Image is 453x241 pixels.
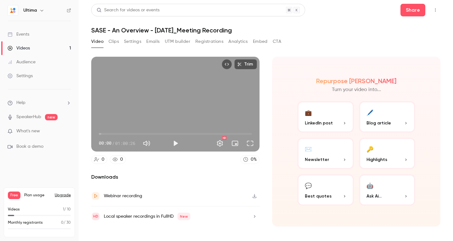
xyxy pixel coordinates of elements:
div: 0 [120,156,123,163]
p: / 10 [63,207,71,212]
div: ✉️ [305,144,312,154]
div: Search for videos or events [97,7,159,14]
p: / 30 [61,220,71,226]
button: Settings [124,37,141,47]
span: Book a demo [16,143,43,150]
div: 🔑 [366,144,373,154]
div: 0 [102,156,104,163]
div: Settings [8,73,33,79]
span: LinkedIn post [305,120,333,126]
p: Monthly registrants [8,220,43,226]
button: Video [91,37,103,47]
span: Newsletter [305,156,329,163]
a: 0% [240,155,260,164]
button: 💬Best quotes [297,174,354,206]
span: Best quotes [305,193,332,199]
p: Turn your video into... [332,86,381,94]
img: Ultima [8,5,18,15]
span: Free [8,192,20,199]
span: new [45,114,58,120]
div: 💼 [305,107,312,117]
span: Blog article [366,120,391,126]
span: What's new [16,128,40,135]
div: 🖊️ [366,107,373,117]
div: 💬 [305,181,312,190]
span: 01:00:26 [115,140,135,146]
button: Registrations [195,37,223,47]
div: HD [222,136,226,140]
button: Trim [234,59,257,69]
div: Webinar recording [104,192,142,200]
h6: Ultima [23,7,37,14]
h2: Repurpose [PERSON_NAME] [316,77,396,85]
span: 1 [63,208,64,211]
div: 00:00 [99,140,135,146]
button: Embed [253,37,268,47]
button: Turn on miniplayer [229,137,241,150]
button: Analytics [228,37,248,47]
button: Top Bar Actions [430,5,440,15]
span: Plan usage [24,193,51,198]
a: 0 [110,155,126,164]
span: Highlights [366,156,387,163]
button: UTM builder [165,37,190,47]
span: 0 [61,221,64,225]
button: Settings [214,137,226,150]
button: 🤖Ask Ai... [359,174,416,206]
button: 🔑Highlights [359,138,416,169]
span: / [112,140,115,146]
div: 🤖 [366,181,373,190]
h2: Downloads [91,173,260,181]
span: Ask Ai... [366,193,382,199]
span: New [177,213,190,220]
span: Help [16,100,25,106]
button: Play [169,137,182,150]
li: help-dropdown-opener [8,100,71,106]
p: Videos [8,207,20,212]
h1: SASE - An Overview - [DATE]_Meeting Recording [91,26,440,34]
button: Upgrade [55,193,71,198]
div: Local speaker recordings in FullHD [104,213,190,220]
button: Full screen [244,137,256,150]
div: Events [8,31,29,37]
div: 0 % [251,156,257,163]
button: CTA [273,37,281,47]
a: SpeakerHub [16,114,41,120]
div: Audience [8,59,36,65]
div: Videos [8,45,30,51]
button: Share [400,4,425,16]
button: Emails [146,37,159,47]
button: ✉️Newsletter [297,138,354,169]
button: Clips [109,37,119,47]
button: 💼LinkedIn post [297,101,354,133]
a: 0 [91,155,107,164]
button: Mute [140,137,153,150]
button: Embed video [222,59,232,69]
button: 🖊️Blog article [359,101,416,133]
span: 00:00 [99,140,111,146]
